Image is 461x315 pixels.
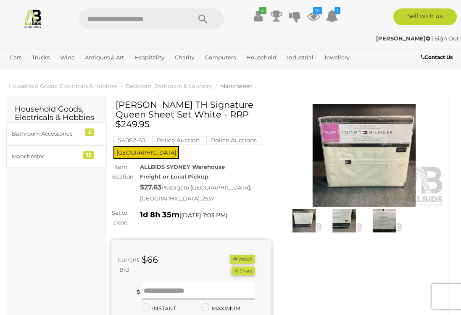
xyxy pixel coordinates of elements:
a: Industrial [284,51,317,64]
label: INSTANT [142,304,176,313]
img: TOMMY HILFIGER TH Signature Queen Sheet Set White - RRP $249.95 [326,209,362,232]
a: 1 [326,8,338,24]
a: Bedroom, Bathroom & Laundry [126,83,212,89]
a: Trucks [29,51,53,64]
a: Sports [33,64,57,78]
a: Bathroom Accessories 5 [6,123,107,145]
h2: Household Goods, Electricals & Hobbies [15,105,98,122]
span: ( ) [179,212,227,219]
div: Manchester [12,152,81,161]
a: 10 [307,8,320,24]
strong: [PERSON_NAME] [376,35,430,42]
a: Household Goods, Electricals & Hobbies [8,83,117,89]
div: Set to close [105,208,134,228]
strong: 1d 8h 35m [140,210,179,219]
img: Allbids.com.au [23,8,43,28]
button: Share [232,267,255,275]
div: Bathroom Accessories [12,129,81,139]
i: 10 [313,7,322,14]
a: Police Auctions [206,137,261,144]
a: ✔ [252,8,264,24]
a: Contact Us [421,53,455,62]
button: Watch [230,255,255,264]
mark: Police Auction [152,136,204,144]
label: MAXIMUM [201,304,240,313]
div: 5 [85,128,94,136]
h1: [PERSON_NAME] TH Signature Queen Sheet Set White - RRP $249.95 [116,100,269,129]
a: Police Auction [152,137,204,144]
span: [DATE] 7:03 PM [181,211,226,219]
a: 54062-65 [113,137,150,144]
li: Watch this item [230,255,255,264]
a: Household [243,51,280,64]
a: Jewellery [320,51,353,64]
a: [PERSON_NAME] [376,35,432,42]
a: Charity [171,51,198,64]
a: Sell with us [393,8,457,25]
strong: Freight or Local Pickup [140,173,208,180]
a: Wine [57,51,78,64]
strong: $27.63 [140,183,161,191]
a: Sign Out [435,35,459,42]
a: Office [6,64,29,78]
button: Search [182,8,224,29]
i: 1 [335,7,340,14]
span: | [432,35,433,42]
strong: $66 [142,254,158,265]
img: TOMMY HILFIGER TH Signature Queen Sheet Set White - RRP $249.95 [366,209,402,232]
i: ✔ [259,7,266,14]
b: Contact Us [421,54,453,60]
img: TOMMY HILFIGER TH Signature Queen Sheet Set White - RRP $249.95 [284,104,444,208]
div: 15 [83,151,94,159]
a: Computers [202,51,239,64]
span: [GEOGRAPHIC_DATA] [113,146,179,159]
span: to [GEOGRAPHIC_DATA], [GEOGRAPHIC_DATA], 2537 [140,184,251,202]
a: Hospitality [131,51,168,64]
div: Item location [105,162,134,182]
div: Current Bid [111,255,135,275]
div: Postage [140,182,271,203]
mark: Police Auctions [206,136,261,144]
a: Manchester [220,83,253,89]
a: Cars [6,51,25,64]
strong: ALLBIDS SYDNEY Warehouse [140,163,225,170]
a: [GEOGRAPHIC_DATA] [61,64,127,78]
img: TOMMY HILFIGER TH Signature Queen Sheet Set White - RRP $249.95 [286,209,322,232]
a: Manchester 15 [6,145,107,168]
a: Antiques & Art [82,51,127,64]
mark: 54062-65 [113,136,150,144]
